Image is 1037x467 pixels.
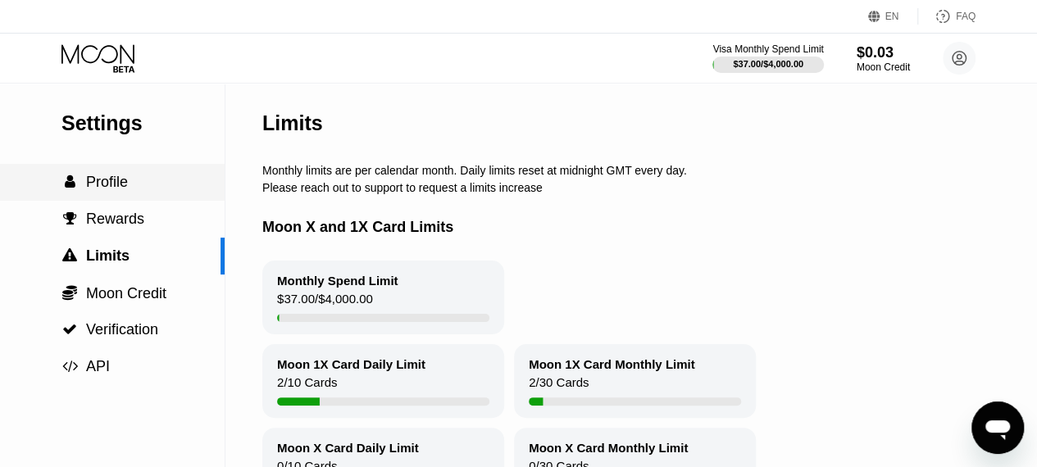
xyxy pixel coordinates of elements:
[733,59,803,69] div: $37.00 / $4,000.00
[885,11,899,22] div: EN
[529,357,695,371] div: Moon 1X Card Monthly Limit
[86,358,110,374] span: API
[277,292,373,314] div: $37.00 / $4,000.00
[61,359,78,374] div: 
[918,8,976,25] div: FAQ
[529,441,688,455] div: Moon X Card Monthly Limit
[277,357,425,371] div: Moon 1X Card Daily Limit
[277,441,419,455] div: Moon X Card Daily Limit
[63,211,77,226] span: 
[86,321,158,338] span: Verification
[61,175,78,189] div: 
[62,248,77,263] span: 
[61,111,225,135] div: Settings
[857,44,910,73] div: $0.03Moon Credit
[956,11,976,22] div: FAQ
[86,247,130,264] span: Limits
[86,285,166,302] span: Moon Credit
[61,322,78,337] div: 
[277,274,398,288] div: Monthly Spend Limit
[712,43,823,73] div: Visa Monthly Spend Limit$37.00/$4,000.00
[868,8,918,25] div: EN
[971,401,1024,454] iframe: Button to launch messaging window
[61,284,78,301] div: 
[62,284,77,301] span: 
[61,248,78,263] div: 
[61,211,78,226] div: 
[86,174,128,190] span: Profile
[62,359,78,374] span: 
[277,375,337,397] div: 2 / 10 Cards
[857,44,910,61] div: $0.03
[262,111,323,135] div: Limits
[712,43,823,55] div: Visa Monthly Spend Limit
[62,322,77,337] span: 
[65,175,75,189] span: 
[857,61,910,73] div: Moon Credit
[529,375,589,397] div: 2 / 30 Cards
[86,211,144,227] span: Rewards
